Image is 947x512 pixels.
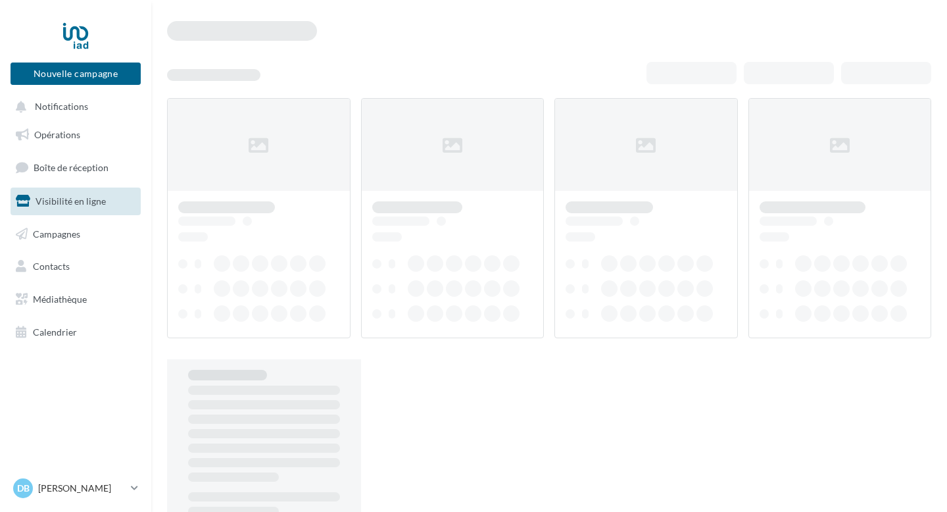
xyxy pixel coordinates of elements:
a: Calendrier [8,319,143,346]
span: Campagnes [33,228,80,239]
span: Médiathèque [33,294,87,305]
span: Boîte de réception [34,162,109,173]
span: Contacts [33,261,70,272]
a: Campagnes [8,220,143,248]
a: DB [PERSON_NAME] [11,476,141,501]
span: Visibilité en ligne [36,195,106,207]
p: [PERSON_NAME] [38,482,126,495]
a: Contacts [8,253,143,280]
span: DB [17,482,30,495]
a: Médiathèque [8,286,143,313]
a: Boîte de réception [8,153,143,182]
span: Opérations [34,129,80,140]
button: Nouvelle campagne [11,63,141,85]
span: Notifications [35,101,88,113]
span: Calendrier [33,326,77,338]
a: Visibilité en ligne [8,188,143,215]
a: Opérations [8,121,143,149]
